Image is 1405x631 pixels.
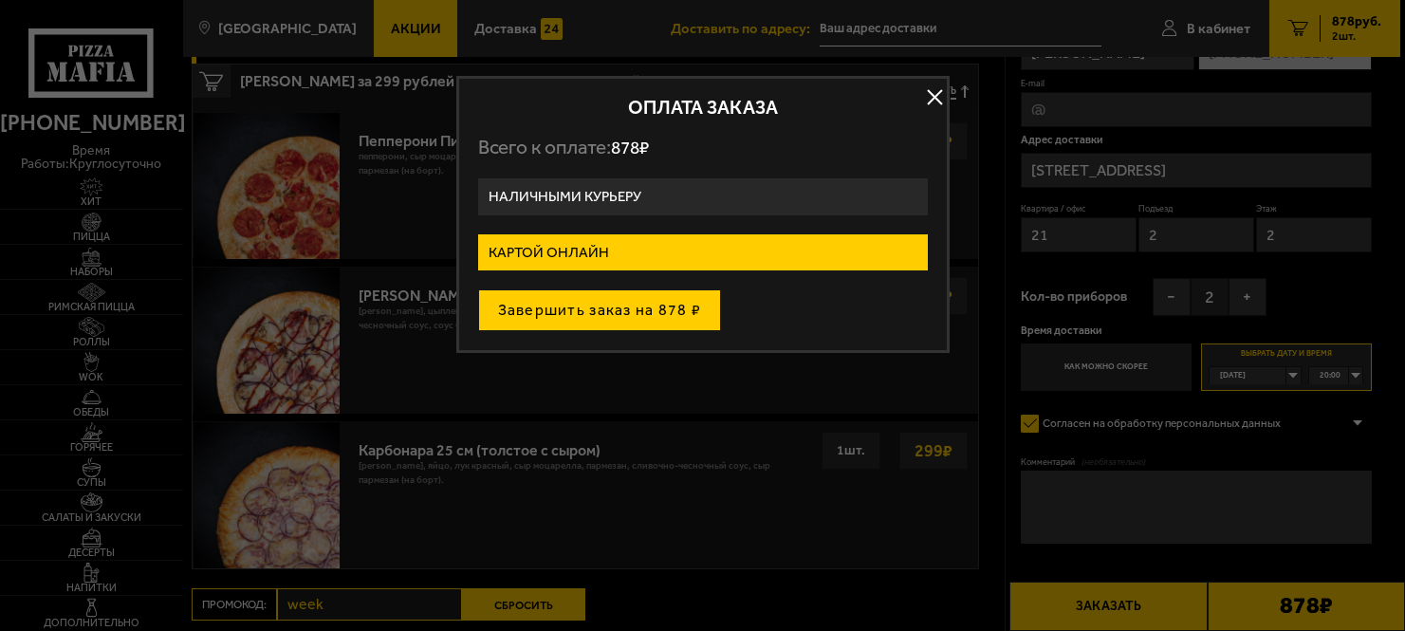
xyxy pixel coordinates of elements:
[611,137,649,158] span: 878 ₽
[478,289,722,331] button: Завершить заказ на 878 ₽
[478,178,928,215] label: Наличными курьеру
[478,136,928,159] p: Всего к оплате:
[478,98,928,117] h2: Оплата заказа
[478,234,928,271] label: Картой онлайн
